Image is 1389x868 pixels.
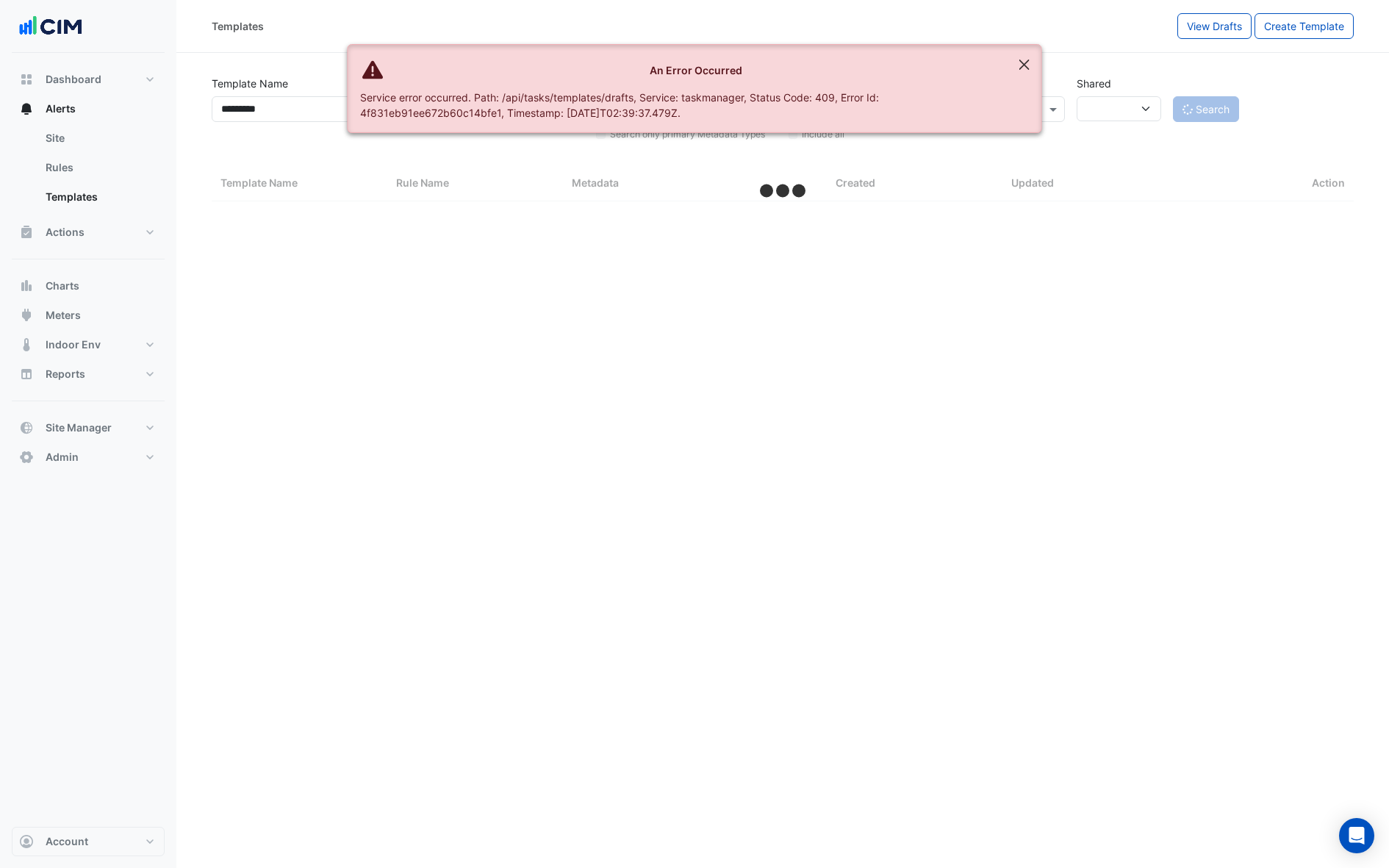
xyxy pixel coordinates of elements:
[12,218,165,247] button: Actions
[1312,175,1345,192] span: Action
[12,123,165,218] div: Alerts
[212,18,264,34] div: Templates
[46,367,85,381] span: Reports
[1255,13,1354,39] button: Create Template
[34,182,165,212] a: Templates
[18,12,84,41] img: Company Logo
[46,101,76,116] span: Alerts
[19,101,34,116] app-icon: Alerts
[34,153,165,182] a: Rules
[1177,13,1252,39] button: View Drafts
[19,337,34,352] app-icon: Indoor Env
[19,308,34,323] app-icon: Meters
[12,94,165,123] button: Alerts
[46,420,112,435] span: Site Manager
[12,330,165,359] button: Indoor Env
[12,271,165,301] button: Charts
[46,337,101,352] span: Indoor Env
[220,176,298,189] span: Template Name
[1264,20,1344,32] span: Create Template
[19,367,34,381] app-icon: Reports
[19,279,34,293] app-icon: Charts
[1077,71,1111,96] label: Shared
[1011,176,1054,189] span: Updated
[46,72,101,87] span: Dashboard
[572,176,619,189] span: Metadata
[12,359,165,389] button: Reports
[46,279,79,293] span: Charts
[1008,45,1041,85] button: Close
[34,123,165,153] a: Site
[12,413,165,442] button: Site Manager
[1187,20,1242,32] span: View Drafts
[212,71,288,96] label: Template Name
[396,176,449,189] span: Rule Name
[19,72,34,87] app-icon: Dashboard
[46,308,81,323] span: Meters
[12,301,165,330] button: Meters
[836,176,875,189] span: Created
[1339,818,1374,853] div: Open Intercom Messenger
[12,827,165,856] button: Account
[19,420,34,435] app-icon: Site Manager
[12,65,165,94] button: Dashboard
[650,64,742,76] strong: An Error Occurred
[360,90,1006,121] div: Service error occurred. Path: /api/tasks/templates/drafts, Service: taskmanager, Status Code: 409...
[46,834,88,849] span: Account
[46,450,79,465] span: Admin
[19,450,34,465] app-icon: Admin
[12,442,165,472] button: Admin
[19,225,34,240] app-icon: Actions
[46,225,85,240] span: Actions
